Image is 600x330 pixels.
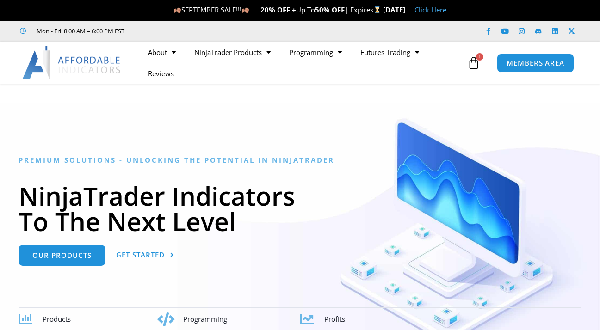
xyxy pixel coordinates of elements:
span: Our Products [32,252,92,259]
a: Get Started [116,245,174,266]
a: NinjaTrader Products [185,42,280,63]
h6: Premium Solutions - Unlocking the Potential in NinjaTrader [19,156,581,165]
a: 1 [453,49,494,76]
a: Reviews [139,63,183,84]
iframe: Customer reviews powered by Trustpilot [137,26,276,36]
strong: 20% OFF + [260,5,296,14]
span: Programming [183,314,227,324]
strong: [DATE] [383,5,405,14]
span: Mon - Fri: 8:00 AM – 6:00 PM EST [34,25,124,37]
img: 🍂 [174,6,181,13]
a: Futures Trading [351,42,428,63]
span: MEMBERS AREA [507,60,564,67]
a: Programming [280,42,351,63]
span: Get Started [116,251,165,258]
nav: Menu [139,42,465,84]
img: LogoAI | Affordable Indicators – NinjaTrader [22,46,122,79]
img: 🍂 [242,6,249,13]
img: ⌛ [374,6,381,13]
span: 1 [476,53,483,61]
span: Products [43,314,71,324]
a: Click Here [414,5,446,14]
h1: NinjaTrader Indicators To The Next Level [19,183,581,234]
a: Our Products [19,245,105,266]
a: MEMBERS AREA [497,54,574,73]
a: About [139,42,185,63]
span: SEPTEMBER SALE!!! Up To | Expires [173,5,383,14]
strong: 50% OFF [315,5,345,14]
span: Profits [324,314,345,324]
